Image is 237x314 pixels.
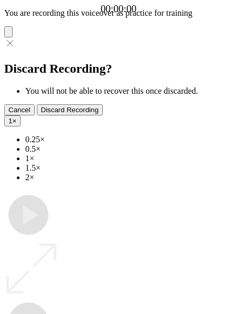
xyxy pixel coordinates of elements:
li: 2× [25,173,233,182]
span: 1 [8,117,12,125]
button: Discard Recording [37,104,103,115]
li: 0.5× [25,144,233,154]
li: 1.5× [25,163,233,173]
a: 00:00:00 [101,3,136,15]
p: You are recording this voiceover as practice for training [4,8,233,18]
h2: Discard Recording? [4,62,233,76]
li: 0.25× [25,135,233,144]
button: 1× [4,115,21,126]
li: 1× [25,154,233,163]
button: Cancel [4,104,35,115]
li: You will not be able to recover this once discarded. [25,86,233,96]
